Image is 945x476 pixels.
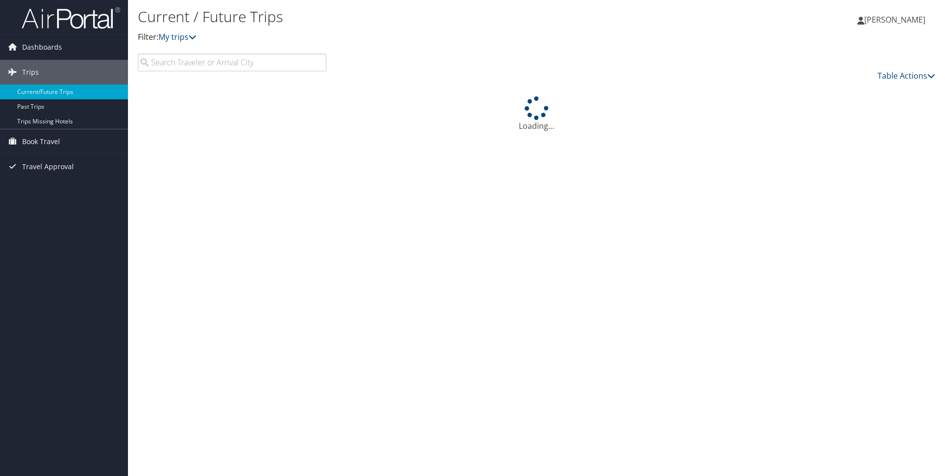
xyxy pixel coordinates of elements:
h1: Current / Future Trips [138,6,669,27]
span: Trips [22,60,39,85]
span: Book Travel [22,129,60,154]
span: Travel Approval [22,154,74,179]
img: airportal-logo.png [22,6,120,30]
a: My trips [158,31,196,42]
div: Loading... [138,96,935,132]
p: Filter: [138,31,669,44]
span: [PERSON_NAME] [864,14,925,25]
input: Search Traveler or Arrival City [138,54,326,71]
a: [PERSON_NAME] [857,5,935,34]
a: Table Actions [878,70,935,81]
span: Dashboards [22,35,62,59]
